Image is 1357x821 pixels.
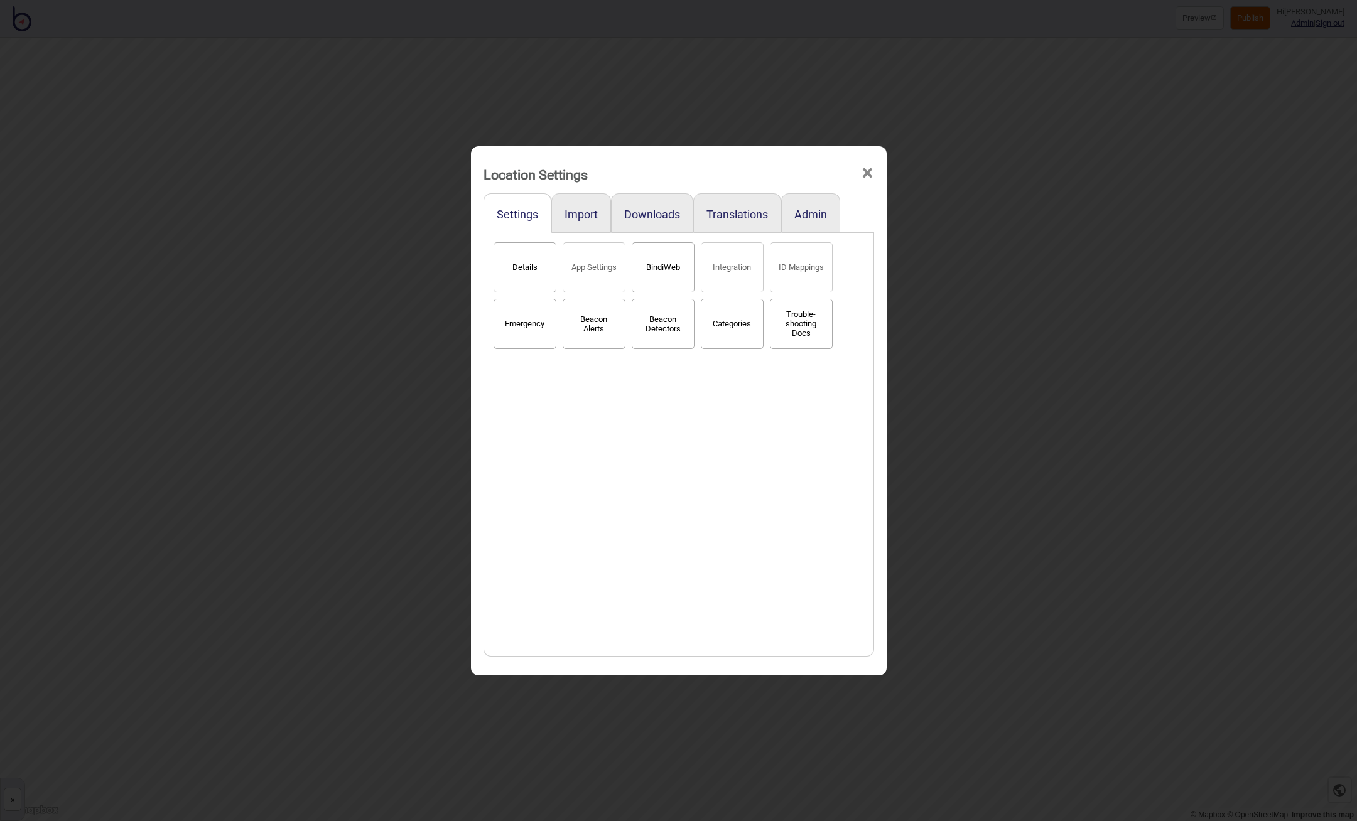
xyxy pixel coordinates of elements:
[770,242,833,292] button: ID Mappings
[484,161,588,188] div: Location Settings
[563,299,625,349] button: Beacon Alerts
[706,208,768,221] button: Translations
[701,299,764,349] button: Categories
[494,242,556,292] button: Details
[494,299,556,349] button: Emergency
[497,208,538,221] button: Settings
[563,242,625,292] button: App Settings
[698,316,767,329] a: Categories
[861,153,874,194] span: ×
[632,299,695,349] button: Beacon Detectors
[767,316,836,329] a: Trouble-shooting Docs
[565,208,598,221] button: Import
[624,208,680,221] button: Downloads
[794,208,827,221] button: Admin
[632,242,695,292] button: BindiWeb
[701,242,764,292] button: Integration
[770,299,833,349] button: Trouble-shooting Docs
